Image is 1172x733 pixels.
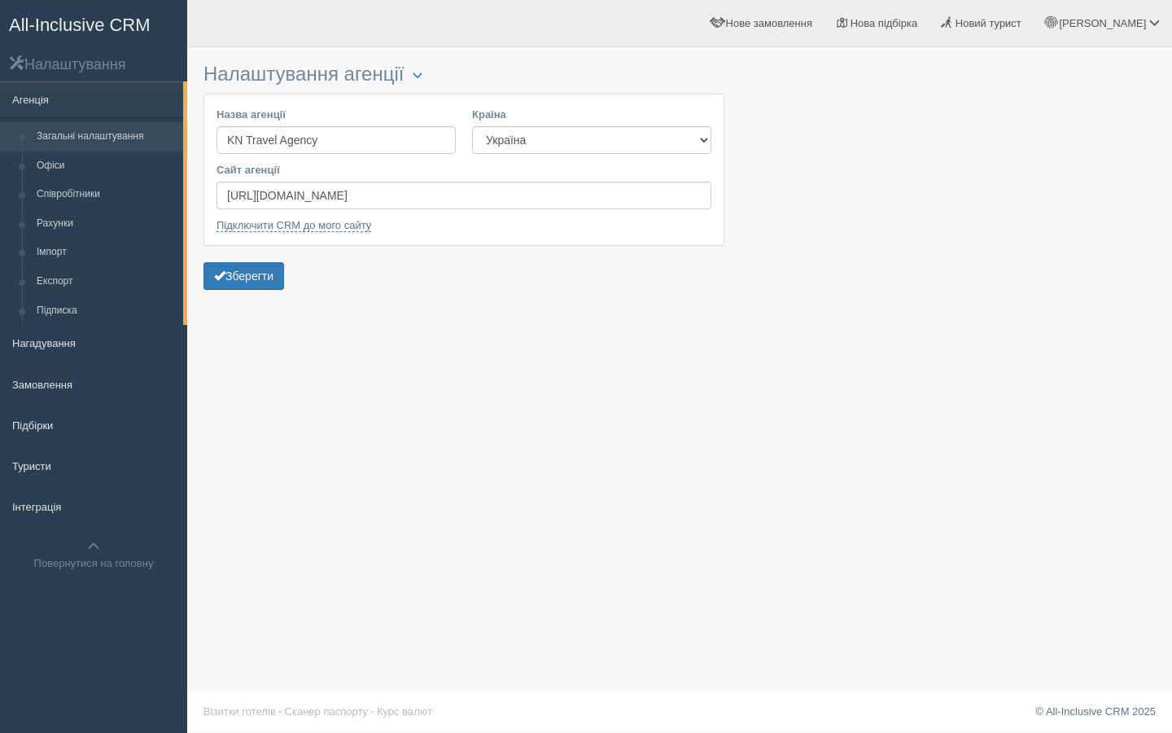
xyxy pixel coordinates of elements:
a: Рахунки [29,209,183,239]
a: Загальні налаштування [29,122,183,151]
span: · [371,705,374,718]
a: Імпорт [29,238,183,267]
label: Сайт агенції [216,162,711,178]
a: Курс валют [377,705,432,718]
label: Країна [472,107,711,122]
a: Підключити CRM до мого сайту [216,219,371,232]
span: Новий турист [956,17,1021,29]
a: All-Inclusive CRM [1,1,186,46]
a: Офіси [29,151,183,181]
a: Підписка [29,296,183,326]
label: Назва агенції [216,107,456,122]
span: Нова підбірка [851,17,918,29]
span: [PERSON_NAME] [1059,17,1146,29]
a: Сканер паспорту [285,705,368,718]
a: Експорт [29,267,183,296]
a: © All-Inclusive CRM 2025 [1035,705,1156,718]
span: Нове замовлення [726,17,812,29]
input: https://best-travel-agency.ua [216,182,711,209]
h3: Налаштування агенції [203,64,724,86]
span: All-Inclusive CRM [9,15,151,35]
a: Співробітники [29,180,183,209]
button: Зберегти [203,262,284,290]
a: Візитки готелів [203,705,276,718]
span: · [278,705,282,718]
